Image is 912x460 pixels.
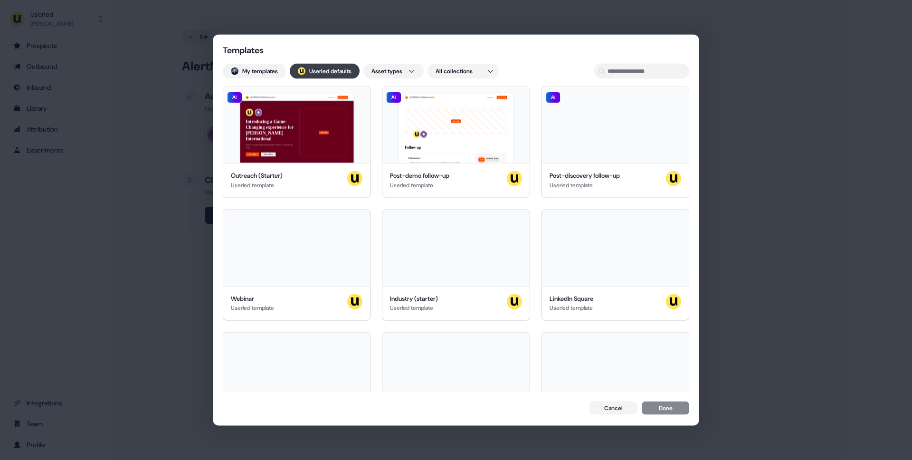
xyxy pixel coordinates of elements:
img: userled logo [507,171,522,186]
button: Asset types [363,64,424,79]
button: Hey [PERSON_NAME] International 👋Learn moreBook a demoIntroducing a Game-Changing experience for ... [223,86,370,198]
div: Industry (starter) [390,294,438,303]
span: All collections [436,67,473,76]
div: AI [227,92,242,103]
div: AI [546,92,561,103]
button: Industry (starter)Userled templateuserled logo [382,209,530,321]
div: ; [298,67,305,75]
div: Userled template [550,180,620,190]
div: Post-discovery follow-up [550,171,620,181]
div: Userled template [390,180,449,190]
div: Userled template [231,303,274,313]
img: James [231,67,238,75]
img: userled logo [666,294,681,309]
button: All collections [427,64,499,79]
button: Cancel [589,401,637,414]
button: LinkedIn SquareUserled templateuserled logo [541,209,689,321]
img: userled logo [666,171,681,186]
img: userled logo [507,294,522,309]
button: My templates [223,64,286,79]
img: userled logo [298,67,305,75]
div: Userled template [550,303,593,313]
div: AI [386,92,401,103]
button: AIPost-discovery follow-upUserled templateuserled logo [541,86,689,198]
div: Templates [223,45,318,56]
button: WebinarUserled templateuserled logo [223,209,370,321]
div: Webinar [231,294,274,303]
div: Outreach (Starter) [231,171,283,181]
div: Post-demo follow-up [390,171,449,181]
div: Userled template [390,303,438,313]
img: userled logo [347,171,362,186]
button: Hey [PERSON_NAME] International 👋Learn moreBook a demoYour imageFollow upCall summary Understand ... [382,86,530,198]
img: userled logo [347,294,362,309]
button: userled logo;Userled defaults [290,64,360,79]
div: LinkedIn Square [550,294,593,303]
div: Userled template [231,180,283,190]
